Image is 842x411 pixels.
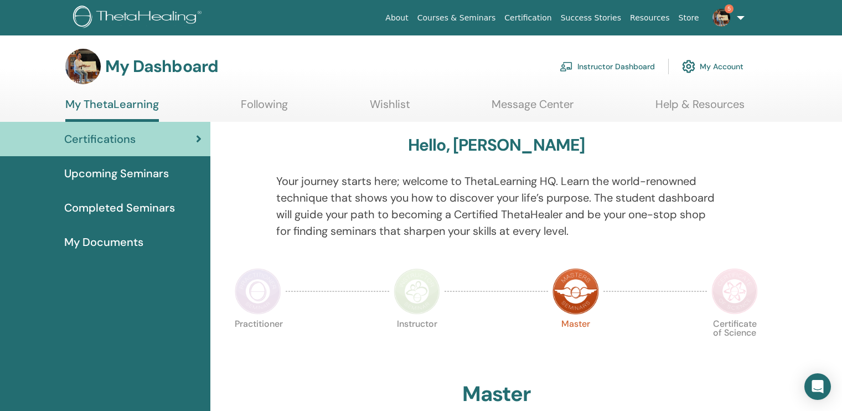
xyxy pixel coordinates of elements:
[712,9,730,27] img: default.jpg
[370,97,410,119] a: Wishlist
[394,320,440,366] p: Instructor
[64,234,143,250] span: My Documents
[626,8,674,28] a: Resources
[560,54,655,79] a: Instructor Dashboard
[711,320,758,366] p: Certificate of Science
[725,4,733,13] span: 5
[64,131,136,147] span: Certifications
[65,97,159,122] a: My ThetaLearning
[235,320,281,366] p: Practitioner
[655,97,745,119] a: Help & Resources
[394,268,440,315] img: Instructor
[804,373,831,400] div: Open Intercom Messenger
[381,8,412,28] a: About
[674,8,704,28] a: Store
[682,54,743,79] a: My Account
[235,268,281,315] img: Practitioner
[408,135,585,155] h3: Hello, [PERSON_NAME]
[64,165,169,182] span: Upcoming Seminars
[556,8,626,28] a: Success Stories
[276,173,717,239] p: Your journey starts here; welcome to ThetaLearning HQ. Learn the world-renowned technique that sh...
[241,97,288,119] a: Following
[560,61,573,71] img: chalkboard-teacher.svg
[552,268,599,315] img: Master
[492,97,574,119] a: Message Center
[413,8,500,28] a: Courses & Seminars
[500,8,556,28] a: Certification
[711,268,758,315] img: Certificate of Science
[64,199,175,216] span: Completed Seminars
[73,6,205,30] img: logo.png
[682,57,695,76] img: cog.svg
[105,56,218,76] h3: My Dashboard
[65,49,101,84] img: default.jpg
[552,320,599,366] p: Master
[462,382,531,407] h2: Master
